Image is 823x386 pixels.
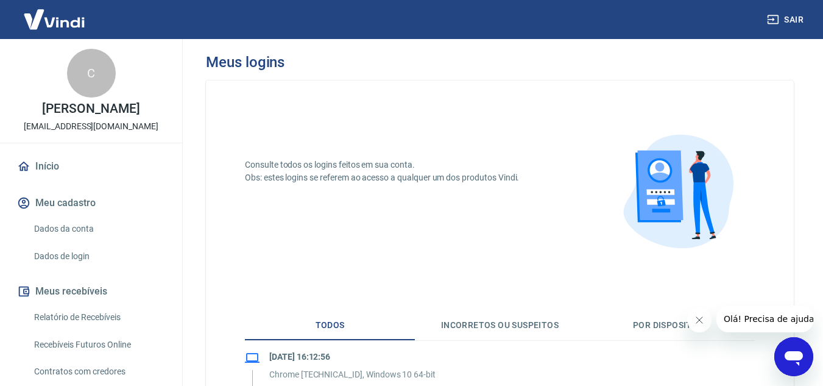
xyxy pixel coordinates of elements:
span: Olá! Precisa de ajuda? [7,9,102,18]
p: Consulte todos os logins feitos em sua conta. Obs: estes logins se referem ao acesso a qualquer u... [245,159,519,184]
p: [EMAIL_ADDRESS][DOMAIN_NAME] [24,120,158,133]
p: [PERSON_NAME] [42,102,140,115]
button: Todos [245,311,415,340]
iframe: Close message [687,308,712,332]
a: Dados da conta [29,216,168,241]
a: Recebíveis Futuros Online [29,332,168,357]
button: Por dispositivo [585,311,755,340]
button: Meus recebíveis [15,278,168,305]
p: [DATE] 16:12:56 [269,351,436,363]
iframe: Button to launch messaging window [774,337,813,376]
div: C [67,49,116,98]
h3: Meus logins [206,54,284,71]
button: Meu cadastro [15,190,168,216]
iframe: Message from company [716,306,813,332]
a: Relatório de Recebíveis [29,305,168,330]
button: Incorretos ou suspeitos [415,311,585,340]
img: logins.cdfbea16a7fea1d4e4a2.png [602,120,755,272]
button: Sair [765,9,808,31]
a: Contratos com credores [29,359,168,384]
img: Vindi [15,1,94,38]
a: Início [15,153,168,180]
a: Dados de login [29,244,168,269]
p: Chrome [TECHNICAL_ID], Windows 10 64-bit [269,368,436,381]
